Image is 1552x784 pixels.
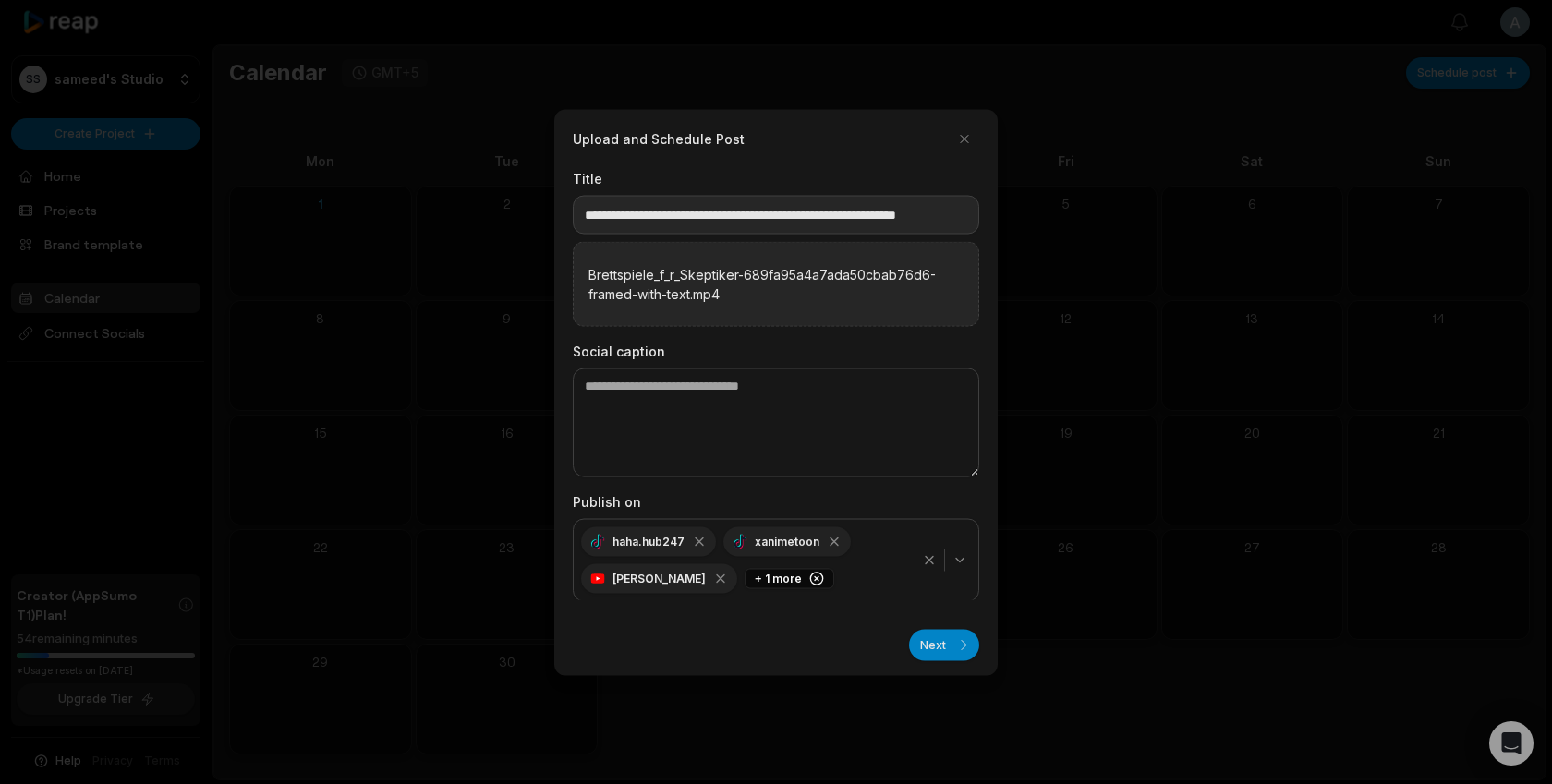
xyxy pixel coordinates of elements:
label: Title [573,168,979,187]
div: [PERSON_NAME] [581,563,737,593]
div: xanimetoon [723,526,851,556]
h2: Upload and Schedule Post [573,129,745,149]
button: haha.hub247xanimetoon[PERSON_NAME]+ 1 more [573,518,979,601]
div: + 1 more [745,568,834,588]
label: Publish on [573,491,979,511]
button: Next [909,629,979,660]
label: Social caption [573,341,979,360]
div: haha.hub247 [581,526,716,556]
label: Brettspiele_f_r_Skeptiker-689fa95a4a7ada50cbab76d6-framed-with-text.mp4 [588,264,964,303]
